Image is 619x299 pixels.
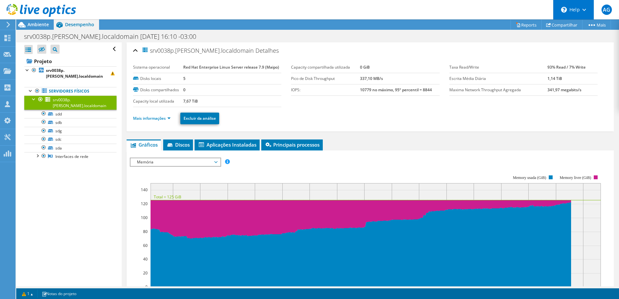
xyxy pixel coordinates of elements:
[166,141,190,148] span: Discos
[511,20,542,30] a: Reports
[24,144,117,152] a: sda
[183,76,186,81] b: 5
[24,95,117,110] a: srv0038p.[PERSON_NAME].localdomain
[255,47,279,54] span: Detalhes
[133,98,184,105] label: Capacity local utilizada
[24,56,117,66] a: Projeto
[291,75,360,82] label: Pico de Disk Throughput
[143,256,148,262] text: 40
[24,118,117,127] a: sdb
[264,141,320,148] span: Principais processos
[183,64,279,70] b: Red Hat Enterprise Linux Server release 7.9 (Maipo)
[541,20,582,30] a: Compartilhar
[449,87,547,93] label: Maxima Network Throughput Agregada
[17,290,38,298] a: 1
[360,87,432,93] b: 10779 no máximo, 95º percentil = 8844
[130,141,158,148] span: Gráficos
[133,87,184,93] label: Disks compartilhados
[133,64,184,71] label: Sistema operacional
[582,20,611,30] a: Mais
[602,5,612,15] span: AG
[513,175,546,180] text: Memory usada (GiB)
[449,64,547,71] label: Taxa Read/Write
[134,158,217,166] span: Memória
[24,66,117,81] a: srv0038p.[PERSON_NAME].localdomain
[141,47,254,54] span: srv0038p.[PERSON_NAME].localdomain
[561,7,567,13] svg: \n
[547,76,562,81] b: 1,14 TiB
[198,141,256,148] span: Aplicações Instaladas
[143,229,148,234] text: 80
[28,21,49,28] span: Ambiente
[143,270,148,276] text: 20
[180,113,219,124] a: Excluir da análise
[360,64,370,70] b: 0 GiB
[24,87,117,95] a: Servidores físicos
[65,21,94,28] span: Desempenho
[24,110,117,118] a: sdd
[547,87,581,93] b: 341,97 megabits/s
[46,68,103,79] b: srv0038p.[PERSON_NAME].localdomain
[141,187,148,193] text: 140
[133,116,171,121] a: Mais informações
[360,76,383,81] b: 337,10 MB/s
[141,201,148,206] text: 120
[133,75,184,82] label: Disks locais
[291,64,360,71] label: Capacity compartilhada utilizada
[24,135,117,144] a: sdc
[145,284,148,290] text: 0
[21,33,206,40] h1: srv0038p.[PERSON_NAME].localdomain [DATE] 16:10 -03:00
[24,127,117,135] a: sdg
[291,87,360,93] label: IOPS:
[183,98,198,104] b: 7,67 TiB
[154,194,181,200] text: Total = 125 GiB
[53,97,106,108] span: srv0038p.[PERSON_NAME].localdomain
[24,152,117,161] a: Interfaces de rede
[37,290,81,298] a: Notas do projeto
[449,75,547,82] label: Escrita Média Diária
[143,243,148,248] text: 60
[560,175,591,180] text: Memory livre (GiB)
[547,64,586,70] b: 93% Read / 7% Write
[183,87,186,93] b: 0
[141,215,148,220] text: 100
